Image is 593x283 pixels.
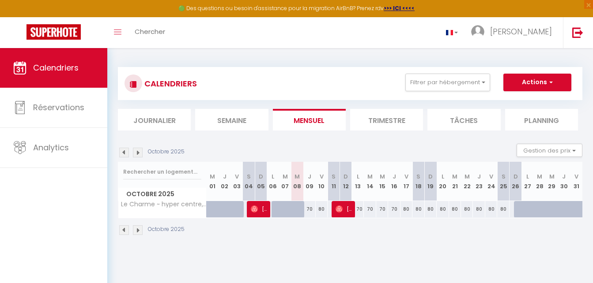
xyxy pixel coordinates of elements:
[505,109,578,130] li: Planning
[230,162,242,201] th: 03
[255,162,267,201] th: 05
[427,109,500,130] li: Tâches
[207,162,219,201] th: 01
[393,172,396,181] abbr: J
[352,201,364,217] div: 70
[497,201,509,217] div: 80
[118,109,191,130] li: Journalier
[465,17,563,48] a: ... [PERSON_NAME]
[574,172,578,181] abbr: V
[118,188,206,201] span: Octobre 2025
[400,201,412,217] div: 80
[308,172,311,181] abbr: J
[384,4,415,12] a: >>> ICI <<<<
[247,172,251,181] abbr: S
[142,74,197,93] h3: CALENDRIERS
[376,162,388,201] th: 15
[272,172,274,181] abbr: L
[412,201,424,217] div: 80
[128,17,172,48] a: Chercher
[33,142,69,153] span: Analytics
[291,162,303,201] th: 08
[259,172,263,181] abbr: D
[350,109,423,130] li: Trimestre
[195,109,268,130] li: Semaine
[558,162,570,201] th: 30
[344,172,348,181] abbr: D
[210,172,215,181] abbr: M
[416,172,420,181] abbr: S
[405,74,490,91] button: Filtrer par hébergement
[502,172,506,181] abbr: S
[526,172,529,181] abbr: L
[148,148,185,156] p: Octobre 2025
[449,162,461,201] th: 21
[340,162,351,201] th: 12
[425,162,437,201] th: 19
[477,172,481,181] abbr: J
[328,162,340,201] th: 11
[471,25,484,38] img: ...
[267,162,279,201] th: 06
[461,162,473,201] th: 22
[510,162,521,201] th: 26
[364,162,376,201] th: 14
[537,172,542,181] abbr: M
[517,144,582,157] button: Gestion des prix
[388,162,400,201] th: 16
[572,27,583,38] img: logout
[273,109,346,130] li: Mensuel
[489,172,493,181] abbr: V
[376,201,388,217] div: 70
[303,201,315,217] div: 70
[320,172,324,181] abbr: V
[120,201,208,208] span: Le Charme ~ hyper centre, lumineux, familiale
[367,172,373,181] abbr: M
[219,162,230,201] th: 02
[485,162,497,201] th: 24
[364,201,376,217] div: 70
[546,162,558,201] th: 29
[380,172,385,181] abbr: M
[473,162,485,201] th: 23
[534,162,546,201] th: 28
[279,162,291,201] th: 07
[148,225,185,234] p: Octobre 2025
[388,201,400,217] div: 70
[570,162,582,201] th: 31
[503,74,571,91] button: Actions
[437,201,449,217] div: 80
[449,201,461,217] div: 80
[425,201,437,217] div: 80
[549,172,555,181] abbr: M
[485,201,497,217] div: 80
[514,172,518,181] abbr: D
[295,172,300,181] abbr: M
[490,26,552,37] span: [PERSON_NAME]
[461,201,473,217] div: 80
[442,172,444,181] abbr: L
[404,172,408,181] abbr: V
[452,172,457,181] abbr: M
[303,162,315,201] th: 09
[428,172,433,181] abbr: D
[336,201,351,217] span: [PERSON_NAME]
[352,162,364,201] th: 13
[26,24,81,40] img: Super Booking
[235,172,239,181] abbr: V
[562,172,566,181] abbr: J
[33,102,84,113] span: Réservations
[332,172,336,181] abbr: S
[437,162,449,201] th: 20
[465,172,470,181] abbr: M
[357,172,359,181] abbr: L
[251,201,267,217] span: [PERSON_NAME]
[316,201,328,217] div: 80
[316,162,328,201] th: 10
[223,172,227,181] abbr: J
[135,27,165,36] span: Chercher
[123,164,201,180] input: Rechercher un logement...
[473,201,485,217] div: 80
[400,162,412,201] th: 17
